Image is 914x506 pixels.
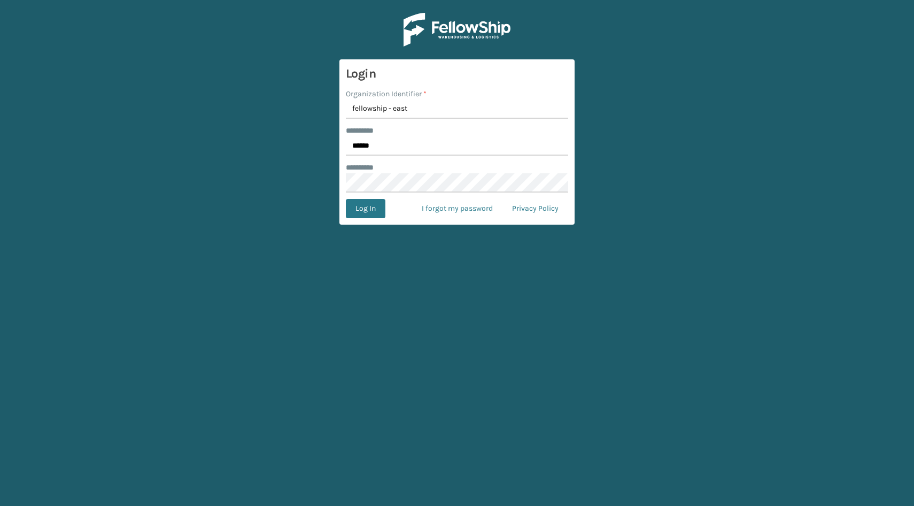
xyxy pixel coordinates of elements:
a: Privacy Policy [502,199,568,218]
img: Logo [404,13,510,47]
label: Organization Identifier [346,88,427,99]
a: I forgot my password [412,199,502,218]
h3: Login [346,66,568,82]
button: Log In [346,199,385,218]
